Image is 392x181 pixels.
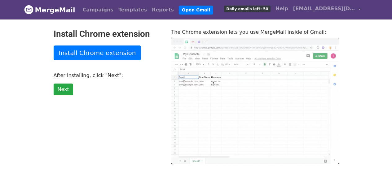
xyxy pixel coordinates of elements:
a: Daily emails left: 50 [222,2,273,15]
a: Campaigns [80,4,116,16]
p: The Chrome extension lets you use MergeMail inside of Gmail: [171,29,339,35]
a: Next [54,84,73,95]
img: MergeMail logo [24,5,33,14]
a: Reports [149,4,176,16]
a: Help [273,2,291,15]
a: Open Gmail [179,6,213,15]
a: MergeMail [24,3,75,16]
span: Daily emails left: 50 [224,6,270,12]
h2: Install Chrome extension [54,29,162,39]
span: [EMAIL_ADDRESS][DOMAIN_NAME] [293,5,355,12]
p: After installing, click "Next": [54,72,162,79]
a: [EMAIL_ADDRESS][DOMAIN_NAME] [291,2,363,17]
a: Install Chrome extension [54,45,141,60]
a: Templates [116,4,149,16]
